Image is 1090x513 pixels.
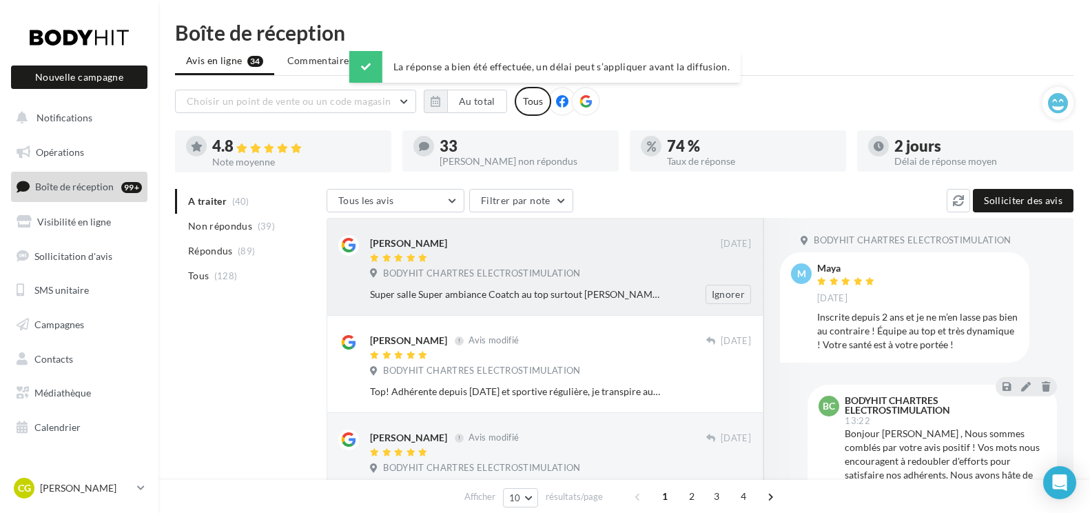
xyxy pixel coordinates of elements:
span: Calendrier [34,421,81,433]
div: Boîte de réception [175,22,1073,43]
div: BODYHIT CHARTRES ELECTROSTIMULATION [845,396,1043,415]
span: Sollicitation d'avis [34,250,112,261]
span: BODYHIT CHARTRES ELECTROSTIMULATION [383,365,580,377]
span: 3 [706,485,728,507]
span: [DATE] [721,238,751,250]
span: Répondus [188,244,233,258]
div: Maya [817,263,878,273]
span: Notifications [37,112,92,123]
div: [PERSON_NAME] [370,431,447,445]
div: Bonjour [PERSON_NAME] , Nous sommes comblés par votre avis positif ! Vos mots nous encouragent à ... [845,427,1046,510]
button: Nouvelle campagne [11,66,147,89]
span: 13:22 [845,416,870,425]
div: Note moyenne [212,157,380,167]
span: 1 [654,485,676,507]
button: Solliciter des avis [973,189,1073,212]
a: CG [PERSON_NAME] [11,475,147,501]
div: 4.8 [212,139,380,154]
span: BODYHIT CHARTRES ELECTROSTIMULATION [383,462,580,474]
button: Ignorer [706,285,751,304]
span: Avis modifié [469,335,519,346]
button: Choisir un point de vente ou un code magasin [175,90,416,113]
button: Au total [447,90,507,113]
span: 10 [509,492,521,503]
div: 74 % [667,139,835,154]
a: Contacts [8,345,150,374]
a: Boîte de réception99+ [8,172,150,201]
span: Choisir un point de vente ou un code magasin [187,95,391,107]
a: Campagnes [8,310,150,339]
span: 2 [681,485,703,507]
span: Visibilité en ligne [37,216,111,228]
a: SMS unitaire [8,276,150,305]
button: Au total [424,90,507,113]
span: (39) [258,221,275,232]
a: Visibilité en ligne [8,208,150,237]
div: La réponse a bien été effectuée, un délai peut s’appliquer avant la diffusion. [349,51,741,83]
span: Afficher [464,490,495,503]
span: résultats/page [546,490,603,503]
span: Avis modifié [469,432,519,443]
button: 10 [503,488,538,507]
div: Inscrite depuis 2 ans et je ne m’en lasse pas bien au contraire ! Équipe au top et très dynamique... [817,310,1018,352]
span: BC [823,399,835,413]
span: (89) [238,245,255,256]
a: Médiathèque [8,379,150,408]
div: 99+ [121,182,142,193]
span: Campagnes [34,319,84,330]
div: [PERSON_NAME] [370,237,447,250]
span: BODYHIT CHARTRES ELECTROSTIMULATION [383,268,580,280]
p: [PERSON_NAME] [40,481,132,495]
span: Non répondus [188,219,252,233]
span: BODYHIT CHARTRES ELECTROSTIMULATION [814,234,1011,247]
span: Contacts [34,353,73,365]
span: Boîte de réception [35,181,114,192]
span: M [797,267,806,281]
span: Médiathèque [34,387,91,399]
a: Calendrier [8,413,150,442]
span: [DATE] [721,335,751,348]
button: Tous les avis [327,189,464,212]
div: 2 jours [894,139,1062,154]
span: CG [18,481,31,495]
div: [PERSON_NAME] [370,334,447,348]
button: Notifications [8,103,145,132]
span: Tous [188,269,209,283]
div: Délai de réponse moyen [894,157,1062,166]
span: 4 [732,485,754,507]
span: [DATE] [721,432,751,445]
span: Opérations [36,146,84,158]
a: Opérations [8,138,150,167]
span: SMS unitaire [34,284,89,296]
div: Super salle Super ambiance Coatch au top surtout [PERSON_NAME] 👊👍 [370,288,661,301]
span: Commentaires [287,54,353,68]
div: Tous [515,87,551,116]
div: Taux de réponse [667,157,835,166]
span: Tous les avis [338,194,394,206]
span: (128) [214,270,238,281]
span: [DATE] [817,292,847,305]
div: Top! Adhérente depuis [DATE] et sportive régulière, je transpire autant qu’après une bonne séance... [370,385,661,399]
button: Filtrer par note [469,189,573,212]
a: Sollicitation d'avis [8,242,150,271]
div: [PERSON_NAME] non répondus [440,157,608,166]
div: 33 [440,139,608,154]
div: Open Intercom Messenger [1043,466,1076,499]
